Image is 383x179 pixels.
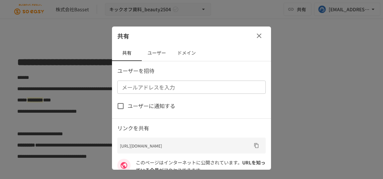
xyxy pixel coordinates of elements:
p: リンクを共有 [117,124,266,133]
span: ユーザーに通知する [128,102,175,110]
button: URLをコピー [251,140,262,151]
button: ユーザー [142,45,172,61]
button: ドメイン [172,45,201,61]
p: ユーザーを招待 [117,67,266,75]
p: このページはインターネットに公開されています。 がアクセスできます。 [136,159,266,174]
p: [URL][DOMAIN_NAME] [120,143,251,149]
button: 共有 [112,45,142,61]
div: 共有 [112,27,271,45]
